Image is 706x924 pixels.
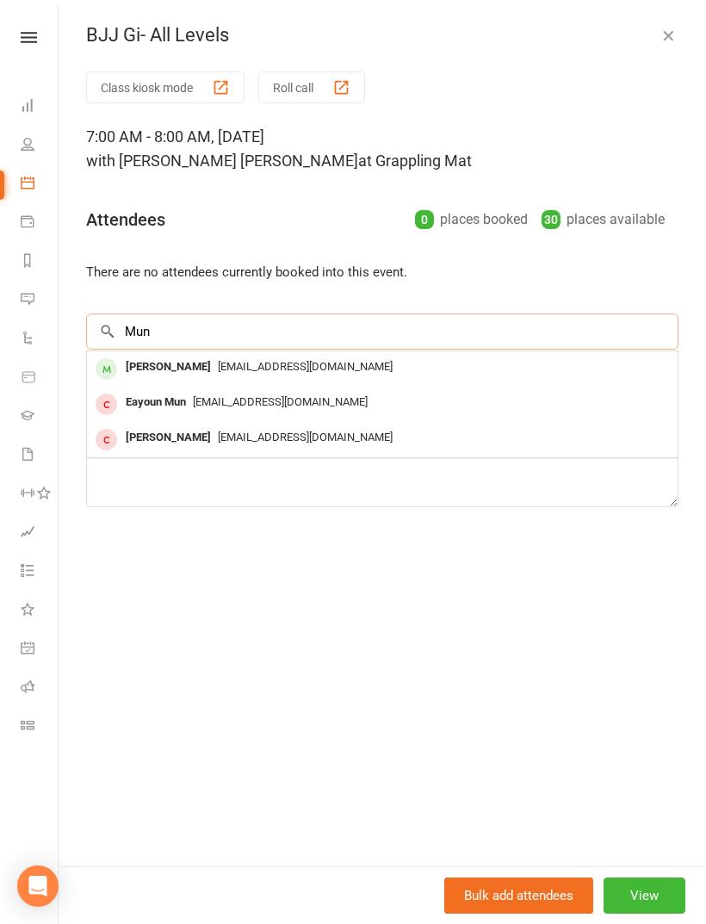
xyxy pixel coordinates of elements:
[358,152,472,170] span: at Grappling Mat
[21,514,59,553] a: Assessments
[96,358,117,380] div: member
[119,355,218,380] div: [PERSON_NAME]
[119,390,193,415] div: Eayoun Mun
[86,152,358,170] span: with [PERSON_NAME] [PERSON_NAME]
[21,204,59,243] a: Payments
[415,208,528,232] div: places booked
[444,877,593,914] button: Bulk add attendees
[59,24,706,47] div: BJJ Gi- All Levels
[415,210,434,229] div: 0
[119,425,218,450] div: [PERSON_NAME]
[86,71,245,103] button: Class kiosk mode
[218,360,393,373] span: [EMAIL_ADDRESS][DOMAIN_NAME]
[193,395,368,408] span: [EMAIL_ADDRESS][DOMAIN_NAME]
[21,592,59,630] a: What's New
[96,429,117,450] div: member
[17,865,59,907] div: Open Intercom Messenger
[86,313,678,350] input: Search to add attendees
[21,243,59,282] a: Reports
[21,708,59,747] a: Class kiosk mode
[21,669,59,708] a: Roll call kiosk mode
[21,359,59,398] a: Product Sales
[86,208,165,232] div: Attendees
[218,431,393,443] span: [EMAIL_ADDRESS][DOMAIN_NAME]
[604,877,685,914] button: View
[21,127,59,165] a: People
[21,630,59,669] a: General attendance kiosk mode
[21,88,59,127] a: Dashboard
[542,208,665,232] div: places available
[86,125,678,173] div: 7:00 AM - 8:00 AM, [DATE]
[86,262,678,282] li: There are no attendees currently booked into this event.
[96,394,117,415] div: member
[21,165,59,204] a: Calendar
[542,210,560,229] div: 30
[258,71,365,103] button: Roll call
